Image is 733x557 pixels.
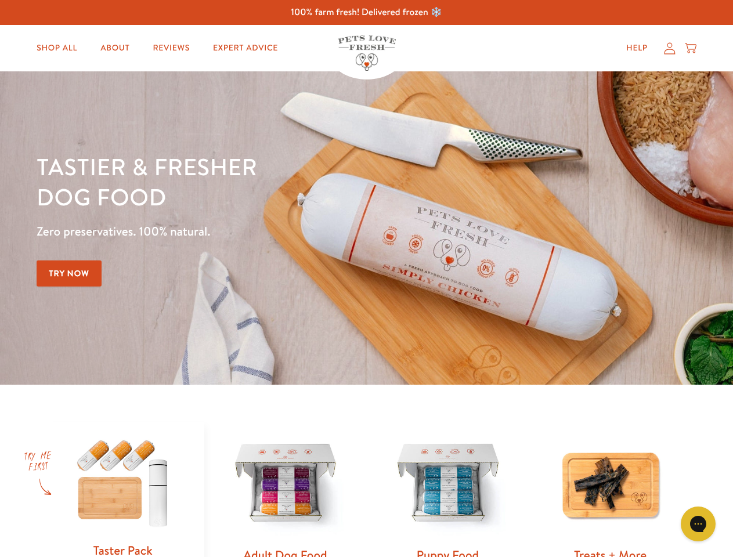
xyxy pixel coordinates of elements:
[37,151,476,212] h1: Tastier & fresher dog food
[91,37,139,60] a: About
[27,37,86,60] a: Shop All
[37,261,102,287] a: Try Now
[675,502,721,545] iframe: Gorgias live chat messenger
[37,221,476,242] p: Zero preservatives. 100% natural.
[143,37,198,60] a: Reviews
[617,37,657,60] a: Help
[338,35,396,71] img: Pets Love Fresh
[204,37,287,60] a: Expert Advice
